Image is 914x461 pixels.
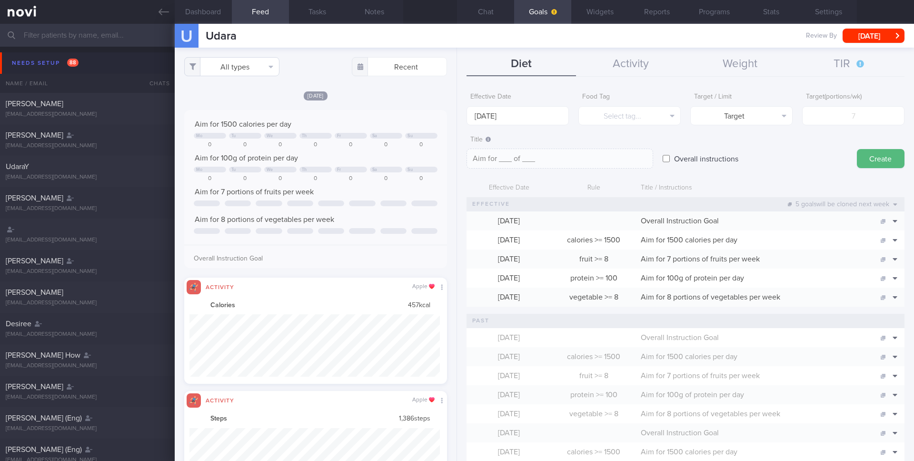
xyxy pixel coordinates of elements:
div: 0 [370,175,402,182]
div: 0 [299,175,332,182]
span: [DATE] [498,334,520,341]
span: [DATE] [498,448,520,456]
div: 0 [194,141,226,149]
button: Select tag... [578,106,681,125]
div: Mo [196,167,203,172]
div: Title / Instructions [636,179,871,197]
div: Fr [337,167,341,172]
div: We [267,133,273,139]
input: Select... [467,106,569,125]
span: Aim for 8 portions of vegetables per week [195,216,334,223]
span: [DATE] [498,353,520,361]
div: 0 [370,141,402,149]
strong: Steps [210,415,227,423]
span: [DATE] [498,217,520,225]
div: Apple [412,397,435,404]
span: [DATE] [304,91,328,100]
div: 0 [264,175,297,182]
span: Aim for 1500 calories per day [195,120,291,128]
strong: Calories [210,301,235,310]
div: fruit >= 8 [551,250,636,269]
span: [DATE] [498,293,520,301]
div: Activity [201,396,239,404]
div: Mo [196,133,203,139]
div: Effective Date [467,179,551,197]
div: 0 [229,175,261,182]
div: vegetable >= 8 [551,404,636,423]
button: Diet [467,52,576,76]
div: 0 [335,141,367,149]
div: [EMAIL_ADDRESS][DOMAIN_NAME] [6,362,169,370]
div: Th [302,133,307,139]
div: Chats [137,74,175,93]
span: [DATE] [498,255,520,263]
span: Aim for 8 portions of vegetables per week [641,293,780,301]
input: 7 [802,106,904,125]
span: Title [470,136,491,143]
div: fruit >= 8 [551,366,636,385]
div: Rule [551,179,636,197]
div: Th [302,167,307,172]
div: 0 [405,141,437,149]
span: [DATE] [498,236,520,244]
div: Fr [337,133,341,139]
span: Aim for 100g of protein per day [641,391,744,399]
span: Review By [806,32,837,40]
div: protein >= 100 [551,269,636,288]
div: [EMAIL_ADDRESS][DOMAIN_NAME] [6,331,169,338]
div: 5 goals will be cloned next week [783,198,902,211]
button: Weight [685,52,795,76]
span: [DATE] [498,410,520,418]
span: Aim for 1500 calories per day [641,236,737,244]
div: [EMAIL_ADDRESS][DOMAIN_NAME] [6,425,169,432]
span: Overall Instruction Goal [641,429,719,437]
span: Aim for 1500 calories per day [641,448,737,456]
div: Needs setup [10,57,81,70]
span: [PERSON_NAME] (Eng) [6,414,82,422]
div: [EMAIL_ADDRESS][DOMAIN_NAME] [6,111,169,118]
span: Desiree [6,320,31,328]
div: vegetable >= 8 [551,288,636,307]
span: Aim for 7 portions of fruits per week [641,255,760,263]
span: [PERSON_NAME] How [6,351,80,359]
div: calories >= 1500 [551,230,636,250]
div: Activity [201,282,239,291]
span: [DATE] [498,429,520,437]
span: Aim for 1500 calories per day [641,353,737,361]
div: Apple [412,283,435,291]
label: Overall instructions [669,149,743,168]
span: UdaraY [6,163,29,170]
button: TIR [795,52,904,76]
div: Tu [231,133,236,139]
div: calories >= 1500 [551,347,636,366]
span: [DATE] [498,274,520,282]
div: [EMAIL_ADDRESS][DOMAIN_NAME] [6,142,169,150]
span: Aim for 100g of protein per day [641,274,744,282]
span: [PERSON_NAME] (Eng) [6,446,82,453]
span: [PERSON_NAME] [6,289,63,296]
span: [PERSON_NAME] [6,257,63,265]
span: Udara [206,30,237,42]
div: 0 [405,175,437,182]
div: [EMAIL_ADDRESS][DOMAIN_NAME] [6,300,169,307]
div: We [267,167,273,172]
div: [EMAIL_ADDRESS][DOMAIN_NAME] [6,268,169,275]
span: Aim for 8 portions of vegetables per week [641,410,780,418]
label: Food Tag [582,93,677,101]
div: [EMAIL_ADDRESS][DOMAIN_NAME] [6,174,169,181]
label: Target / Limit [694,93,789,101]
button: [DATE] [843,29,904,43]
div: 0 [229,141,261,149]
span: 88 [67,59,79,67]
span: Overall Instruction Goal [641,334,719,341]
div: Sa [372,133,378,139]
span: 1,386 steps [399,415,430,423]
label: Target ( portions/wk ) [806,93,901,101]
div: U [169,18,204,55]
span: [PERSON_NAME] [6,131,63,139]
div: 0 [194,175,226,182]
button: All types [184,57,279,76]
span: Aim for 7 portions of fruits per week [641,372,760,380]
button: Create [857,149,904,168]
span: [PERSON_NAME] [6,194,63,202]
